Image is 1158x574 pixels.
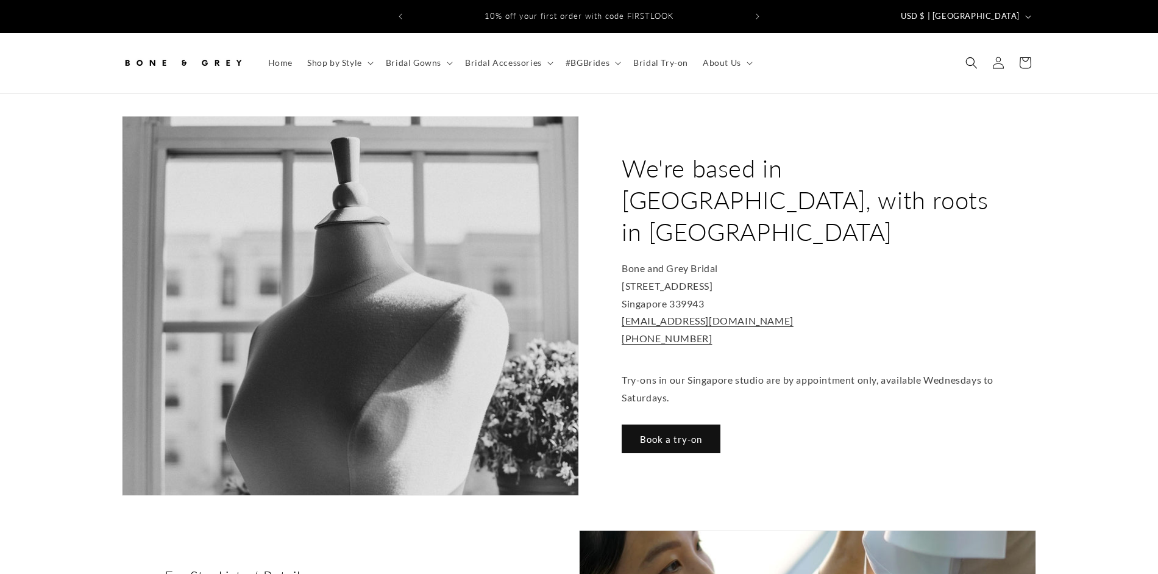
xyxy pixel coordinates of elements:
[622,260,993,348] p: Bone and Grey Bridal [STREET_ADDRESS] Singapore 339943
[626,50,695,76] a: Bridal Try-on
[622,425,720,453] a: Book a try-on
[703,57,741,68] span: About Us
[268,57,293,68] span: Home
[122,49,244,76] img: Bone and Grey Bridal
[558,50,626,76] summary: #BGBrides
[458,50,558,76] summary: Bridal Accessories
[622,315,794,326] a: [EMAIL_ADDRESS][DOMAIN_NAME]
[465,57,542,68] span: Bridal Accessories
[123,117,578,495] img: Contact us | Bone and Grey Bridal
[307,57,362,68] span: Shop by Style
[744,5,771,28] button: Next announcement
[695,50,758,76] summary: About Us
[485,11,673,21] span: 10% off your first order with code FIRSTLOOK
[566,57,609,68] span: #BGBrides
[118,45,249,81] a: Bone and Grey Bridal
[300,50,378,76] summary: Shop by Style
[622,354,993,406] p: Try-ons in our Singapore studio are by appointment only, available Wednesdays to Saturdays.
[378,50,458,76] summary: Bridal Gowns
[261,50,300,76] a: Home
[893,5,1036,28] button: USD $ | [GEOGRAPHIC_DATA]
[958,49,985,76] summary: Search
[622,332,712,344] a: [PHONE_NUMBER]
[901,10,1020,23] span: USD $ | [GEOGRAPHIC_DATA]
[386,57,441,68] span: Bridal Gowns
[622,152,993,248] h2: We're based in [GEOGRAPHIC_DATA], with roots in [GEOGRAPHIC_DATA]
[633,57,688,68] span: Bridal Try-on
[387,5,414,28] button: Previous announcement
